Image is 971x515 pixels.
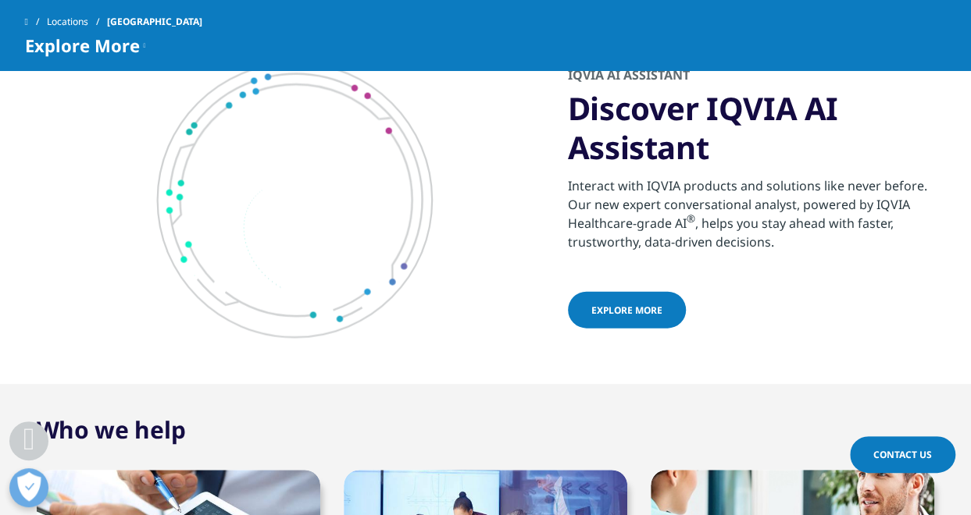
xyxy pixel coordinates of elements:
[9,468,48,507] button: Open Preferences
[47,8,107,36] a: Locations
[568,292,686,329] a: Explore more
[568,176,947,261] p: Interact with IQVIA products and solutions like never before. Our new expert conversational analy...
[25,36,140,55] span: Explore More
[591,304,662,317] span: Explore more
[873,448,932,461] span: Contact Us
[568,66,947,89] h2: IQVIA AI Assistant
[107,8,202,36] span: [GEOGRAPHIC_DATA]
[568,89,947,167] h3: Discover IQVIA AI Assistant
[37,414,186,446] h2: Who we help
[850,436,955,473] a: Contact Us
[687,212,695,226] sup: ®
